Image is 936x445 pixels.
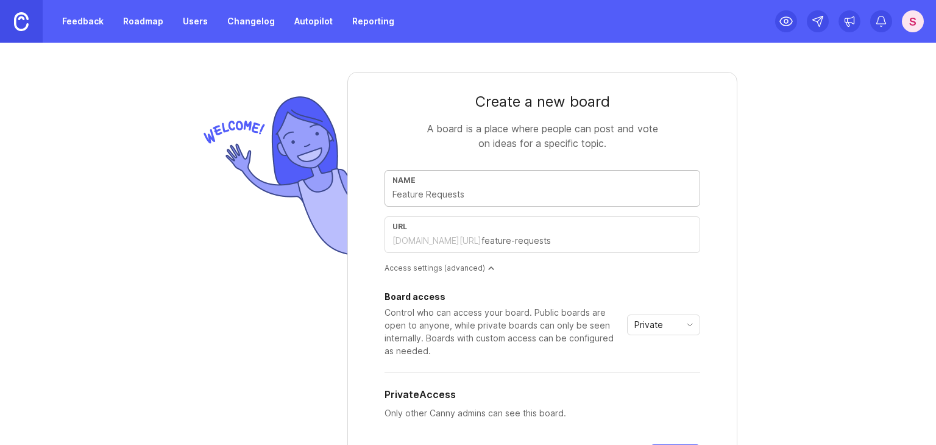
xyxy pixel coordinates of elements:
[287,10,340,32] a: Autopilot
[392,176,692,185] div: Name
[481,234,692,247] input: feature-requests
[385,92,700,112] div: Create a new board
[14,12,29,31] img: Canny Home
[902,10,924,32] button: S
[385,263,700,273] div: Access settings (advanced)
[199,91,347,260] img: welcome-img-178bf9fb836d0a1529256ffe415d7085.png
[392,222,692,231] div: url
[627,315,700,335] div: toggle menu
[385,306,622,357] div: Control who can access your board. Public boards are open to anyone, while private boards can onl...
[385,387,456,402] h5: Private Access
[392,188,692,201] input: Feature Requests
[345,10,402,32] a: Reporting
[116,10,171,32] a: Roadmap
[385,293,622,301] div: Board access
[220,10,282,32] a: Changelog
[175,10,215,32] a: Users
[55,10,111,32] a: Feedback
[634,318,663,332] span: Private
[385,407,700,420] p: Only other Canny admins can see this board.
[420,121,664,151] div: A board is a place where people can post and vote on ideas for a specific topic.
[680,320,700,330] svg: toggle icon
[392,235,481,247] div: [DOMAIN_NAME][URL]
